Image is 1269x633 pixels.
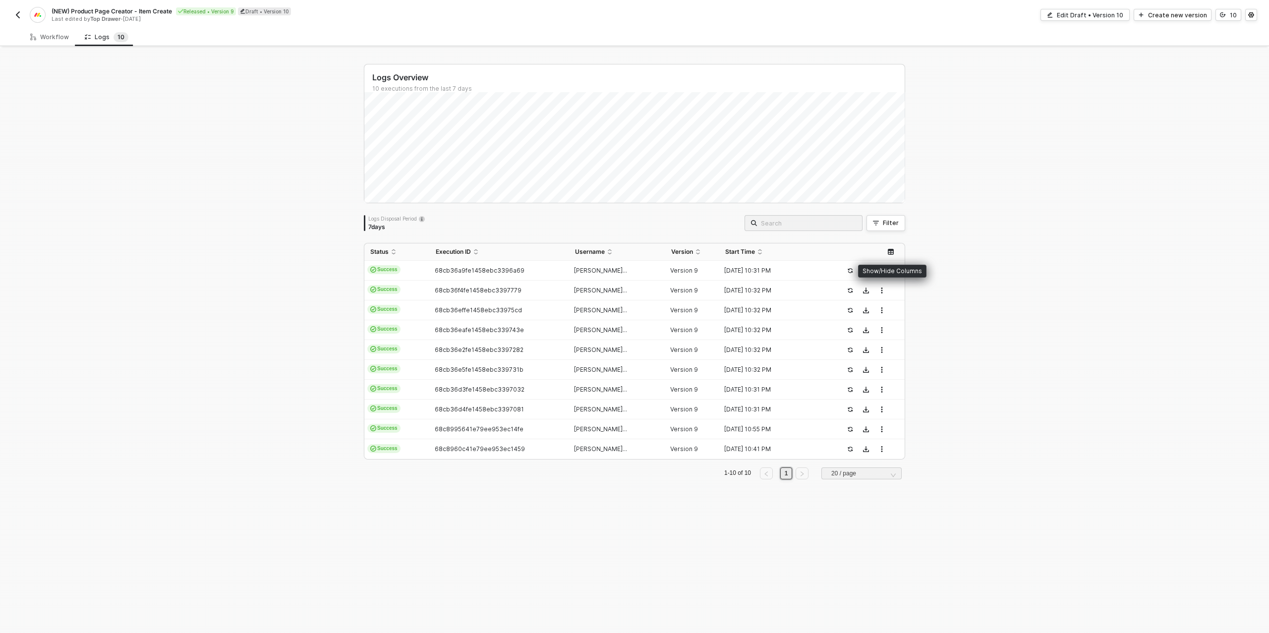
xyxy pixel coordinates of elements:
span: icon-cards [370,386,376,392]
span: 68cb36e2fe1458ebc3397282 [435,346,523,353]
button: back [12,9,24,21]
span: [PERSON_NAME]... [574,366,627,373]
span: Top Drawer [90,15,120,22]
span: Version 9 [670,267,698,274]
span: icon-success-page [847,347,853,353]
input: Search [761,218,856,229]
span: icon-download [863,367,869,373]
span: [PERSON_NAME]... [574,425,627,433]
button: Create new version [1134,9,1211,21]
span: icon-download [863,426,869,432]
div: Edit Draft • Version 10 [1057,11,1123,19]
span: icon-success-page [847,446,853,452]
span: [PERSON_NAME]... [574,386,627,393]
span: [PERSON_NAME]... [574,267,627,274]
span: [PERSON_NAME]... [574,445,627,453]
span: icon-success-page [847,327,853,333]
div: [DATE] 10:31 PM [719,386,827,394]
div: [DATE] 10:41 PM [719,445,827,453]
span: (NEW) Product Page Creator - Item Create [52,7,172,15]
span: icon-settings [1248,12,1254,18]
div: Draft • Version 10 [238,7,291,15]
div: 10 [1230,11,1237,19]
div: [DATE] 10:32 PM [719,346,827,354]
span: Success [367,265,401,274]
span: Success [367,404,401,413]
span: icon-edit [1047,12,1053,18]
span: Version 9 [670,326,698,334]
span: 0 [120,33,124,41]
span: 68cb36a9fe1458ebc3396a69 [435,267,524,274]
span: Success [367,424,401,433]
span: [PERSON_NAME]... [574,287,627,294]
span: Success [367,384,401,393]
div: [DATE] 10:32 PM [719,366,827,374]
span: 68cb36eafe1458ebc339743e [435,326,524,334]
div: Filter [883,219,899,227]
th: Execution ID [430,243,569,261]
div: Logs Disposal Period [368,215,425,222]
th: Username [569,243,666,261]
span: icon-success-page [847,367,853,373]
div: Last edited by - [DATE] [52,15,634,23]
span: icon-success-page [847,307,853,313]
span: Success [367,285,401,294]
span: icon-success-page [847,288,853,293]
span: Version 9 [670,287,698,294]
div: Logs Overview [372,72,905,83]
div: Create new version [1148,11,1207,19]
span: icon-download [863,406,869,412]
div: 10 executions from the last 7 days [372,85,905,93]
div: Page Size [821,467,902,483]
li: 1 [780,467,792,479]
th: Status [364,243,430,261]
span: icon-cards [370,425,376,431]
th: Version [665,243,719,261]
span: Version 9 [670,445,698,453]
span: icon-download [863,446,869,452]
span: [PERSON_NAME]... [574,306,627,314]
div: Released • Version 9 [176,7,236,15]
span: 68cb36d3fe1458ebc3397032 [435,386,524,393]
span: icon-edit [240,8,245,14]
span: Success [367,325,401,334]
span: Start Time [725,248,755,256]
li: Previous Page [758,467,774,479]
span: Version 9 [670,366,698,373]
span: Version 9 [670,386,698,393]
span: [PERSON_NAME]... [574,346,627,353]
div: [DATE] 10:31 PM [719,267,827,275]
li: 1-10 of 10 [723,467,752,479]
span: icon-versioning [1220,12,1226,18]
span: 68cb36f4fe1458ebc3397779 [435,287,521,294]
div: 7 days [368,223,425,231]
div: Logs [85,32,128,42]
span: 68c8960c41e79ee953ec1459 [435,445,525,453]
img: integration-icon [33,10,42,19]
span: Success [367,305,401,314]
span: 20 / page [831,466,896,481]
span: icon-success-page [847,268,853,274]
span: icon-cards [370,306,376,312]
div: [DATE] 10:55 PM [719,425,827,433]
span: Username [575,248,605,256]
span: icon-success-page [847,426,853,432]
span: 68cb36effe1458ebc33975cd [435,306,522,314]
span: icon-download [863,288,869,293]
span: Success [367,364,401,373]
span: Status [370,248,389,256]
span: icon-cards [370,326,376,332]
sup: 10 [114,32,128,42]
span: Success [367,444,401,453]
span: [PERSON_NAME]... [574,326,627,334]
span: Execution ID [436,248,471,256]
span: Success [367,345,401,353]
span: Version 9 [670,405,698,413]
span: right [799,471,805,477]
span: icon-success-page [847,406,853,412]
button: Edit Draft • Version 10 [1040,9,1130,21]
span: icon-success-page [847,387,853,393]
span: [PERSON_NAME]... [574,405,627,413]
a: 1 [782,468,791,479]
span: left [763,471,769,477]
